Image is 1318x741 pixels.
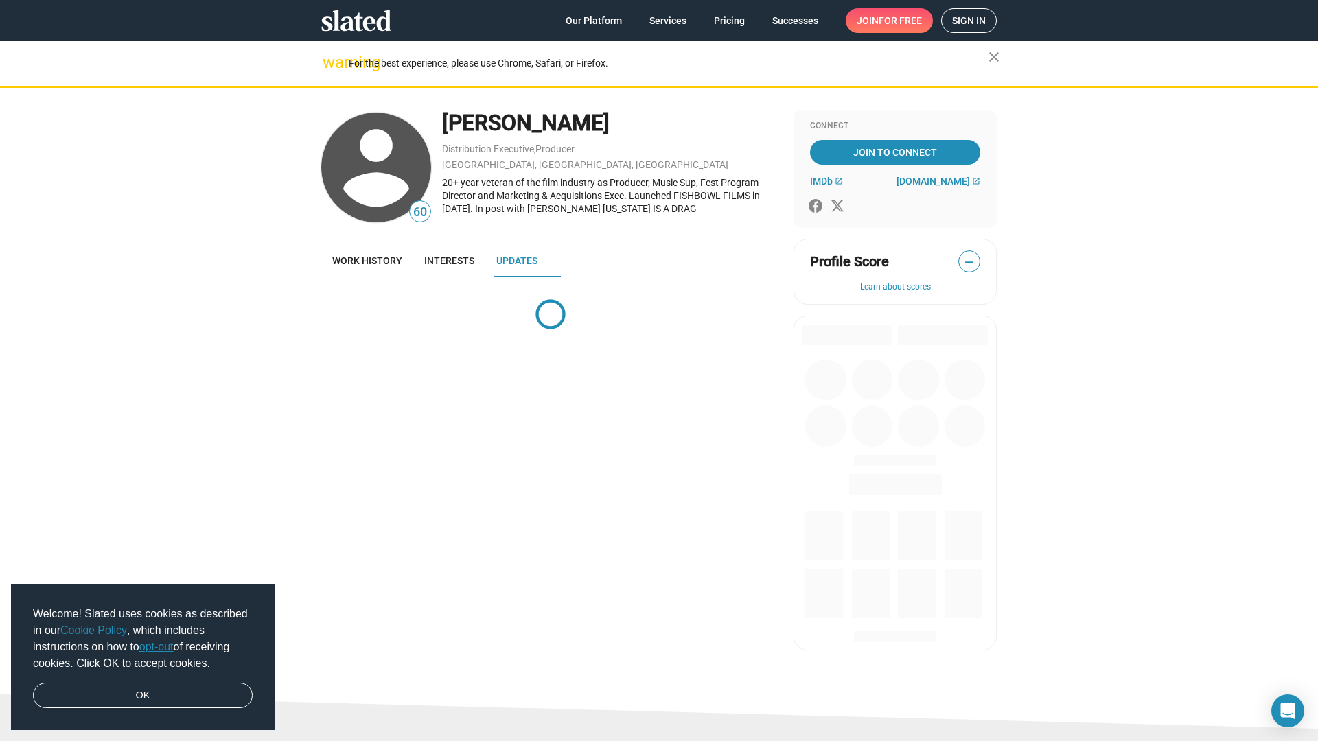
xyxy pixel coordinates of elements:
a: [GEOGRAPHIC_DATA], [GEOGRAPHIC_DATA], [GEOGRAPHIC_DATA] [442,159,728,170]
a: Join To Connect [810,140,980,165]
a: Successes [761,8,829,33]
mat-icon: warning [323,54,339,71]
a: dismiss cookie message [33,683,253,709]
div: 20+ year veteran of the film industry as Producer, Music Sup, Fest Program Director and Marketing... [442,176,780,215]
span: Services [649,8,686,33]
div: cookieconsent [11,584,275,731]
a: Interests [413,244,485,277]
span: Work history [332,255,402,266]
a: Joinfor free [846,8,933,33]
div: Connect [810,121,980,132]
div: Open Intercom Messenger [1271,694,1304,727]
span: — [959,253,980,271]
span: for free [879,8,922,33]
span: Successes [772,8,818,33]
span: Updates [496,255,537,266]
span: Join To Connect [813,140,978,165]
a: Updates [485,244,548,277]
button: Learn about scores [810,282,980,293]
span: Interests [424,255,474,266]
div: [PERSON_NAME] [442,108,780,138]
span: Sign in [952,9,986,32]
div: For the best experience, please use Chrome, Safari, or Firefox. [349,54,988,73]
a: Producer [535,143,575,154]
mat-icon: open_in_new [972,177,980,185]
span: Profile Score [810,252,889,271]
a: opt-out [139,641,174,652]
a: Our Platform [555,8,633,33]
span: Welcome! Slated uses cookies as described in our , which includes instructions on how to of recei... [33,606,253,672]
a: [DOMAIN_NAME] [897,176,980,187]
a: Distribution Executive [442,143,534,154]
mat-icon: close [986,49,1002,65]
span: IMDb [810,176,833,187]
span: Our Platform [566,8,622,33]
a: Services [638,8,697,33]
span: Pricing [714,8,745,33]
span: [DOMAIN_NAME] [897,176,970,187]
span: Join [857,8,922,33]
a: Cookie Policy [60,624,127,636]
span: , [534,146,535,154]
a: Sign in [941,8,997,33]
a: IMDb [810,176,843,187]
span: 60 [410,203,430,222]
mat-icon: open_in_new [835,177,843,185]
a: Work history [321,244,413,277]
a: Pricing [703,8,756,33]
